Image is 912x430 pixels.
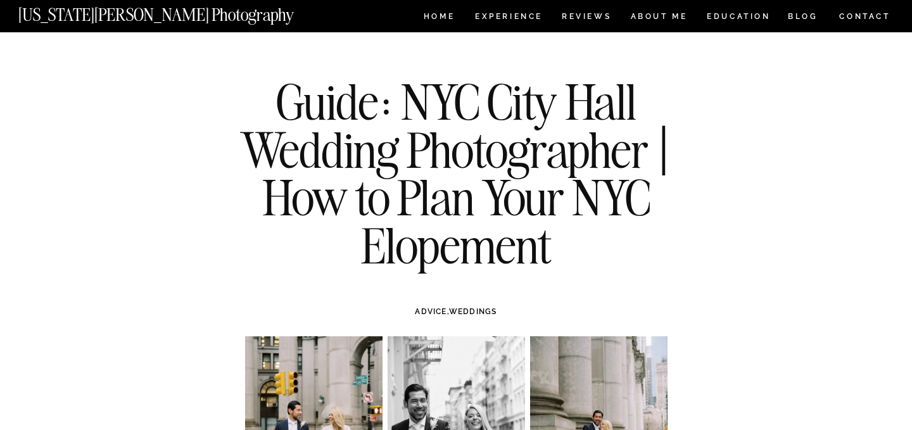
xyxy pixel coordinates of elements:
a: Experience [475,13,541,23]
h3: , [272,306,640,317]
a: [US_STATE][PERSON_NAME] Photography [18,6,336,17]
a: REVIEWS [562,13,609,23]
a: CONTACT [839,9,891,23]
a: EDUCATION [706,13,772,23]
a: WEDDINGS [449,307,497,316]
a: BLOG [788,13,818,23]
a: ADVICE [415,307,446,316]
a: ABOUT ME [630,13,688,23]
a: HOME [421,13,457,23]
h1: Guide: NYC City Hall Wedding Photographer | How to Plan Your NYC Elopement [226,78,686,269]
